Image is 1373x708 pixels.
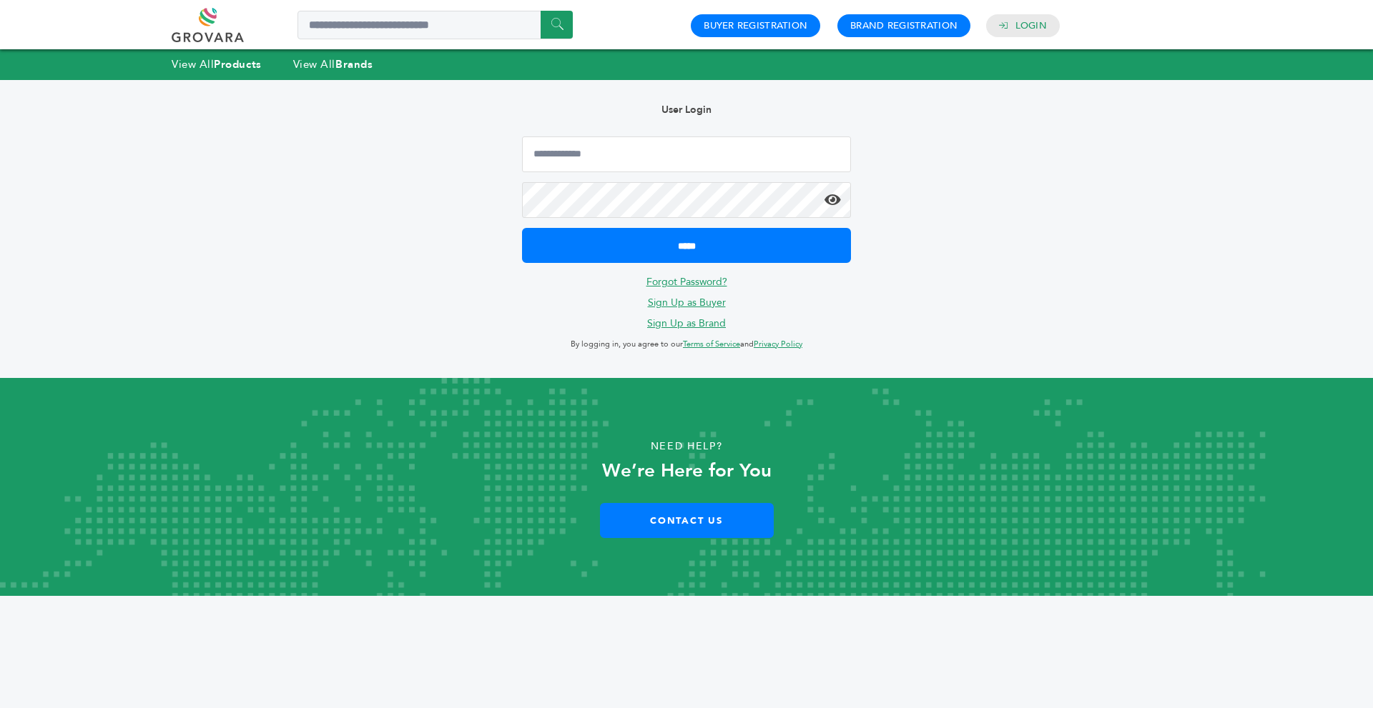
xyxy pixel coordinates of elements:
[522,336,851,353] p: By logging in, you agree to our and
[602,458,772,484] strong: We’re Here for You
[297,11,573,39] input: Search a product or brand...
[214,57,261,71] strong: Products
[600,503,774,538] a: Contact Us
[335,57,373,71] strong: Brands
[661,103,712,116] b: User Login
[1015,19,1047,32] a: Login
[522,136,851,172] input: Email Address
[754,339,802,349] a: Privacy Policy
[172,57,262,71] a: View AllProducts
[522,182,851,218] input: Password
[683,339,740,349] a: Terms of Service
[647,316,726,330] a: Sign Up as Brand
[69,436,1304,457] p: Need Help?
[648,296,726,309] a: Sign Up as Buyer
[704,19,807,32] a: Buyer Registration
[646,275,727,289] a: Forgot Password?
[850,19,958,32] a: Brand Registration
[293,57,373,71] a: View AllBrands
